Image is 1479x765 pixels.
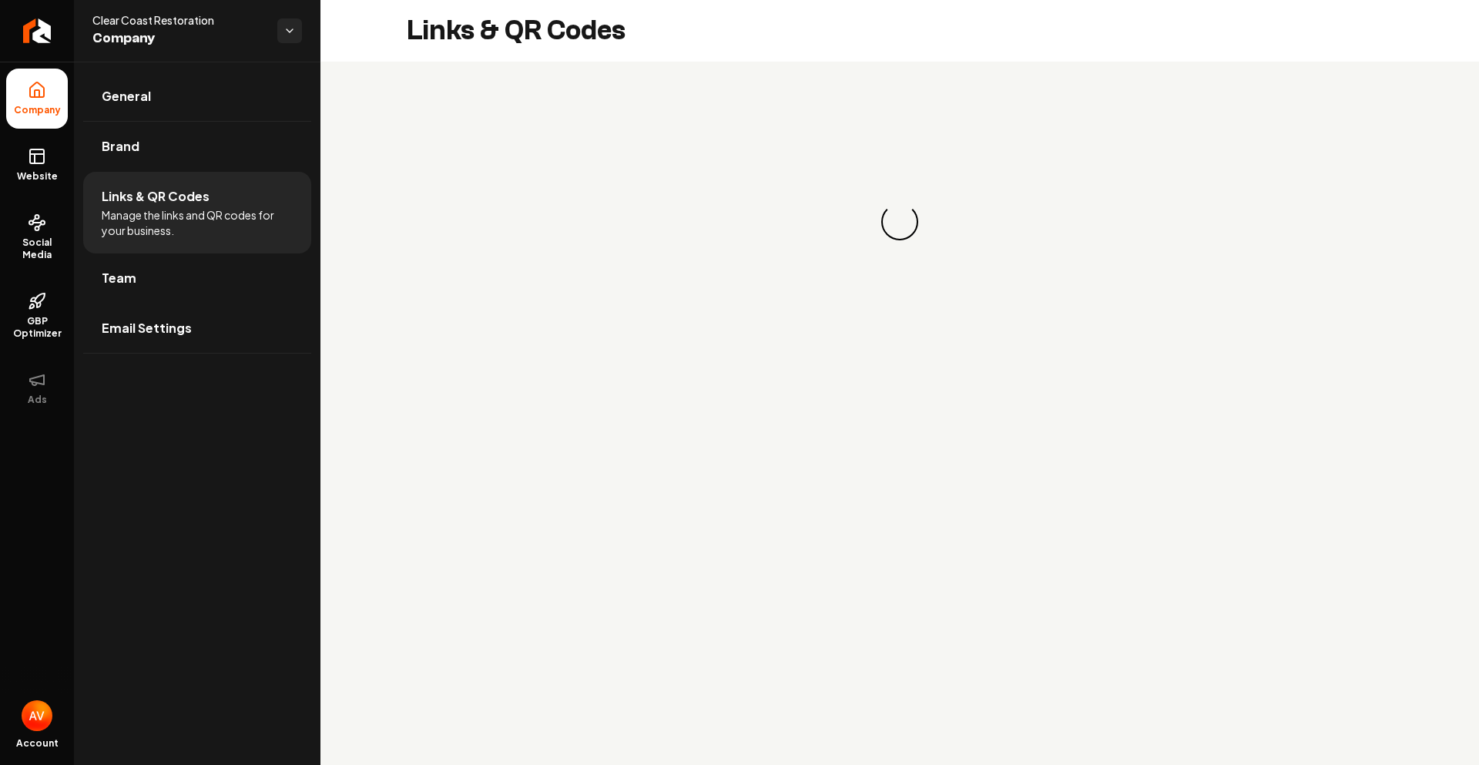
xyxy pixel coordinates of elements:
span: Company [92,28,265,49]
a: Social Media [6,201,68,273]
div: Loading [881,203,918,240]
a: Brand [83,122,311,171]
span: Company [8,104,67,116]
span: Ads [22,394,53,406]
span: Email Settings [102,319,192,337]
span: Links & QR Codes [102,187,210,206]
a: Website [6,135,68,195]
span: Brand [102,137,139,156]
button: Ads [6,358,68,418]
span: General [102,87,151,106]
img: Ana Villa [22,700,52,731]
span: Website [11,170,64,183]
span: Social Media [6,237,68,261]
img: Rebolt Logo [23,18,52,43]
span: Account [16,737,59,750]
a: Email Settings [83,304,311,353]
a: General [83,72,311,121]
h2: Links & QR Codes [407,15,625,46]
a: Team [83,253,311,303]
span: Clear Coast Restoration [92,12,265,28]
button: Open user button [22,700,52,731]
a: GBP Optimizer [6,280,68,352]
span: Team [102,269,136,287]
span: GBP Optimizer [6,315,68,340]
span: Manage the links and QR codes for your business. [102,207,293,238]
